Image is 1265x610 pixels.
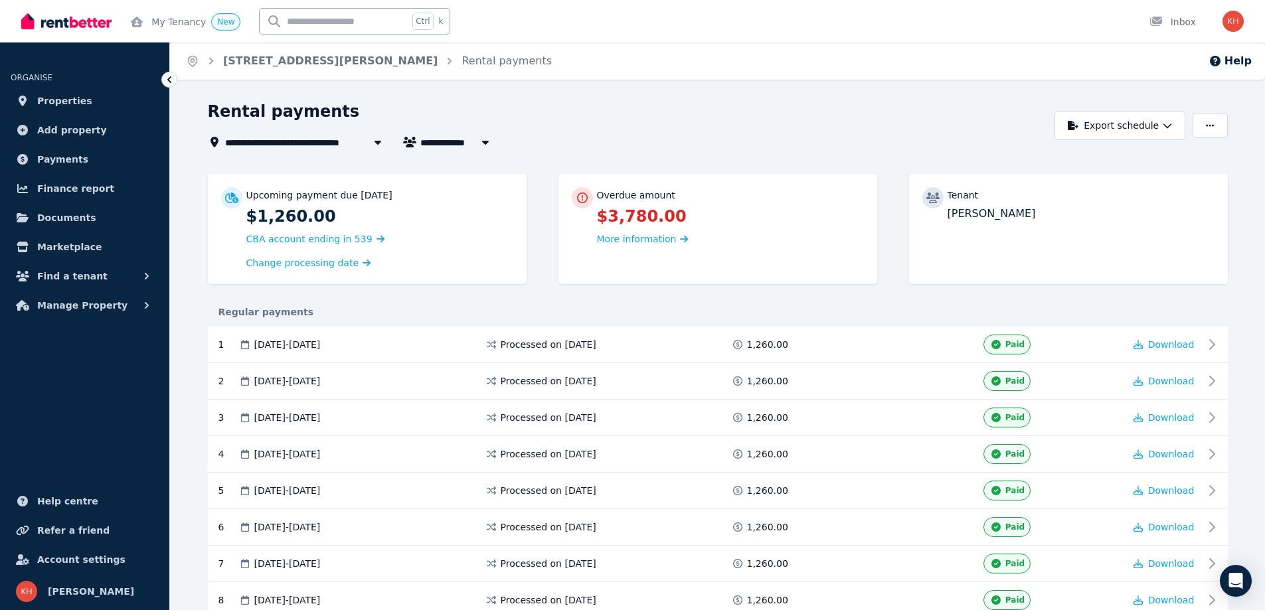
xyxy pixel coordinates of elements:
span: 1,260.00 [747,593,788,607]
span: k [439,16,444,27]
span: Paid [1005,339,1025,350]
button: Download [1134,411,1195,424]
span: [PERSON_NAME] [48,583,134,599]
span: Processed on [DATE] [501,557,596,570]
span: Account settings [37,552,126,568]
a: Rental payments [462,54,552,67]
h1: Rental payments [208,101,360,122]
span: Processed on [DATE] [501,447,596,461]
span: Processed on [DATE] [501,338,596,351]
span: Download [1148,595,1195,605]
button: Download [1134,593,1195,607]
span: Paid [1005,522,1025,532]
span: Help centre [37,493,98,509]
p: $3,780.00 [597,206,864,227]
nav: Breadcrumb [170,42,568,80]
span: Ctrl [412,13,433,30]
p: Tenant [948,189,979,202]
span: 1,260.00 [747,557,788,570]
span: Refer a friend [37,522,110,538]
span: 1,260.00 [747,447,788,461]
span: Documents [37,210,96,226]
span: Download [1148,449,1195,459]
span: Download [1148,412,1195,423]
span: Paid [1005,412,1025,423]
div: 1 [218,335,238,354]
span: Finance report [37,181,114,196]
a: Help centre [11,488,159,514]
p: Overdue amount [597,189,675,202]
img: Karen Hickey [16,581,37,602]
span: Processed on [DATE] [501,484,596,497]
a: Change processing date [246,256,371,269]
span: [DATE] - [DATE] [254,447,321,461]
span: 1,260.00 [747,338,788,351]
span: Manage Property [37,297,127,313]
a: Refer a friend [11,517,159,544]
span: Download [1148,376,1195,386]
a: Payments [11,146,159,173]
span: Download [1148,522,1195,532]
div: 5 [218,481,238,500]
span: Properties [37,93,92,109]
a: Properties [11,88,159,114]
span: Paid [1005,376,1025,386]
div: Regular payments [208,305,1228,319]
a: Account settings [11,546,159,573]
span: Paid [1005,558,1025,569]
p: $1,260.00 [246,206,513,227]
span: Find a tenant [37,268,108,284]
button: Download [1134,484,1195,497]
span: CBA account ending in 539 [246,234,373,244]
button: Download [1134,374,1195,388]
span: Download [1148,339,1195,350]
a: Finance report [11,175,159,202]
a: Add property [11,117,159,143]
p: Upcoming payment due [DATE] [246,189,392,202]
span: [DATE] - [DATE] [254,484,321,497]
span: Change processing date [246,256,359,269]
span: 1,260.00 [747,411,788,424]
button: Export schedule [1054,111,1185,140]
span: More information [597,234,677,244]
span: 1,260.00 [747,484,788,497]
a: Documents [11,204,159,231]
span: [DATE] - [DATE] [254,411,321,424]
span: [DATE] - [DATE] [254,557,321,570]
div: 7 [218,554,238,573]
button: Find a tenant [11,263,159,289]
span: [DATE] - [DATE] [254,338,321,351]
span: 1,260.00 [747,374,788,388]
p: [PERSON_NAME] [948,206,1215,222]
div: Inbox [1149,15,1196,29]
img: RentBetter [21,11,112,31]
span: [DATE] - [DATE] [254,374,321,388]
button: Manage Property [11,292,159,319]
div: Open Intercom Messenger [1220,565,1252,597]
button: Download [1134,520,1195,534]
span: Processed on [DATE] [501,520,596,534]
span: [DATE] - [DATE] [254,520,321,534]
span: Payments [37,151,88,167]
span: Add property [37,122,107,138]
span: Download [1148,558,1195,569]
span: Processed on [DATE] [501,374,596,388]
button: Help [1209,53,1252,69]
span: Paid [1005,449,1025,459]
div: 2 [218,371,238,391]
div: 8 [218,590,238,610]
span: Paid [1005,485,1025,496]
span: 1,260.00 [747,520,788,534]
div: 6 [218,517,238,537]
a: [STREET_ADDRESS][PERSON_NAME] [223,54,438,67]
span: Marketplace [37,239,102,255]
span: New [217,17,234,27]
button: Download [1134,447,1195,461]
span: Processed on [DATE] [501,411,596,424]
span: Processed on [DATE] [501,593,596,607]
button: Download [1134,557,1195,570]
span: Paid [1005,595,1025,605]
button: Download [1134,338,1195,351]
div: 4 [218,444,238,464]
span: [DATE] - [DATE] [254,593,321,607]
